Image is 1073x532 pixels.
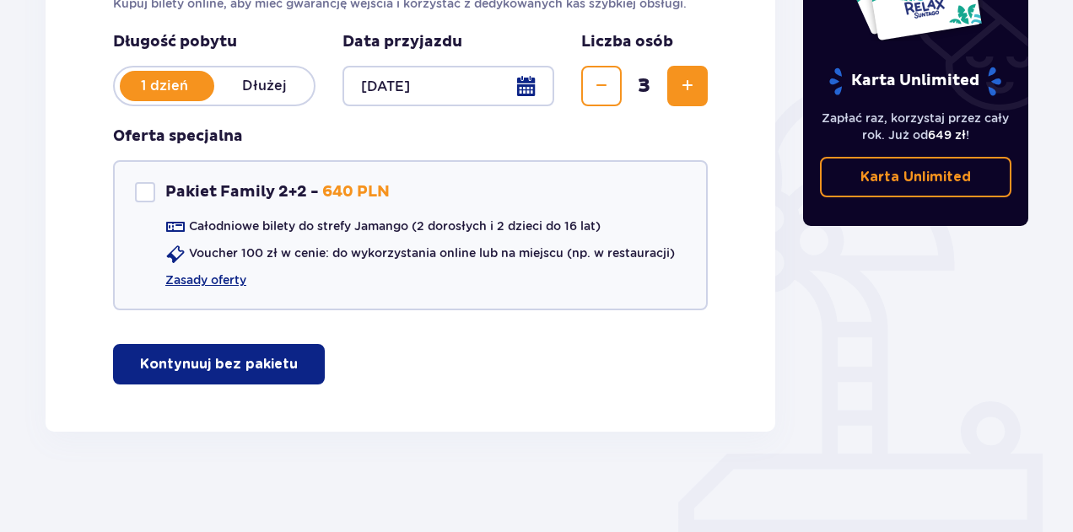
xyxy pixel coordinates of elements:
button: Zwiększ [667,66,708,106]
p: Dłużej [214,77,314,95]
p: Voucher 100 zł w cenie: do wykorzystania online lub na miejscu (np. w restauracji) [189,245,675,261]
button: Kontynuuj bez pakietu [113,344,325,384]
p: 1 dzień [115,77,214,95]
span: 649 zł [928,128,966,142]
p: 640 PLN [322,182,390,202]
p: Zapłać raz, korzystaj przez cały rok. Już od ! [820,110,1012,143]
p: Pakiet Family 2+2 - [165,182,319,202]
p: Karta Unlimited [860,168,971,186]
a: Zasady oferty [165,271,246,288]
p: Liczba osób [581,32,673,52]
p: Kontynuuj bez pakietu [140,355,298,373]
button: Zmniejsz [581,66,622,106]
span: 3 [625,73,664,99]
p: Całodniowe bilety do strefy Jamango (2 dorosłych i 2 dzieci do 16 lat) [189,218,601,234]
h3: Oferta specjalna [113,126,243,147]
p: Karta Unlimited [828,67,1003,96]
p: Długość pobytu [113,32,315,52]
p: Data przyjazdu [342,32,462,52]
a: Karta Unlimited [820,157,1012,197]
